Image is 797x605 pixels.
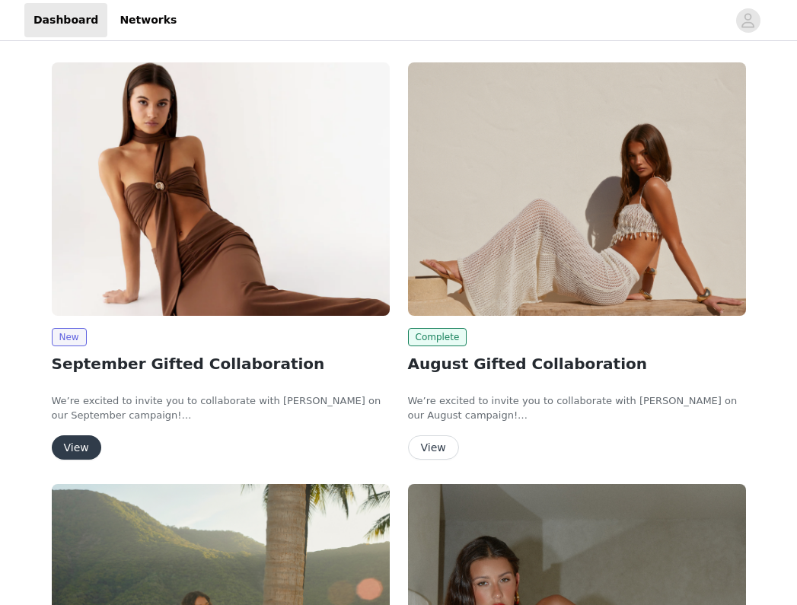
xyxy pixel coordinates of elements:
a: Dashboard [24,3,107,37]
a: View [408,442,459,454]
span: Complete [408,328,467,346]
a: View [52,442,101,454]
h2: September Gifted Collaboration [52,352,390,375]
div: avatar [741,8,755,33]
h2: August Gifted Collaboration [408,352,746,375]
p: We’re excited to invite you to collaborate with [PERSON_NAME] on our September campaign! [52,393,390,423]
img: Peppermayo USA [52,62,390,316]
span: New [52,328,87,346]
button: View [408,435,459,460]
a: Networks [110,3,186,37]
button: View [52,435,101,460]
p: We’re excited to invite you to collaborate with [PERSON_NAME] on our August campaign! [408,393,746,423]
img: Peppermayo USA [408,62,746,316]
